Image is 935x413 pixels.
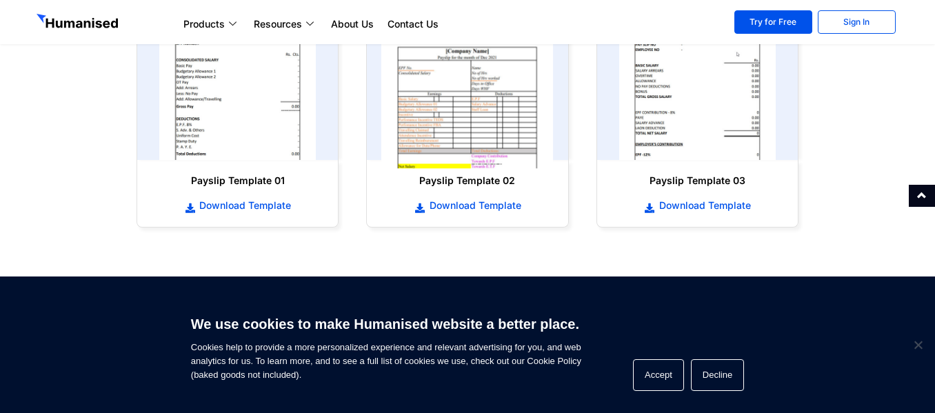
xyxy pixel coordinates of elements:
[611,174,784,188] h6: Payslip Template 03
[196,199,291,212] span: Download Template
[633,359,684,391] button: Accept
[818,10,896,34] a: Sign In
[191,308,581,382] span: Cookies help to provide a more personalized experience and relevant advertising for you, and web ...
[656,199,751,212] span: Download Template
[191,314,581,334] h6: We use cookies to make Humanised website a better place.
[381,174,554,188] h6: Payslip Template 02
[381,198,554,213] a: Download Template
[691,359,744,391] button: Decline
[426,199,521,212] span: Download Template
[324,16,381,32] a: About Us
[151,198,324,213] a: Download Template
[381,16,445,32] a: Contact Us
[911,338,925,352] span: Decline
[247,16,324,32] a: Resources
[611,198,784,213] a: Download Template
[151,174,324,188] h6: Payslip Template 01
[177,16,247,32] a: Products
[37,14,121,32] img: GetHumanised Logo
[734,10,812,34] a: Try for Free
